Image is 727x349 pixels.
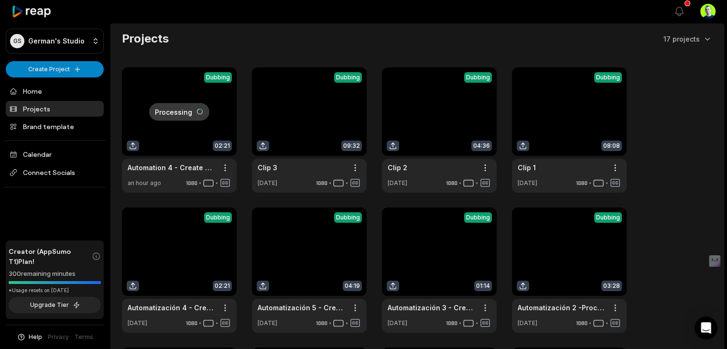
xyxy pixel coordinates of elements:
a: Clip 2 [388,163,407,173]
span: Connect Socials [6,164,104,181]
a: Home [6,83,104,99]
a: Privacy [48,333,69,341]
a: Brand template [6,119,104,134]
a: Projects [6,101,104,117]
a: Automatización 4 - Crear Presupuesto [128,303,216,313]
a: Clip 1 [518,163,536,173]
a: Calendar [6,146,104,162]
a: Terms [75,333,93,341]
span: Creator (AppSumo T1) Plan! [9,246,92,266]
button: Help [17,333,42,341]
div: 300 remaining minutes [9,269,101,279]
span: Help [29,333,42,341]
a: Automatización 5 - Crear PDF Presupuesto [258,303,346,313]
h2: Projects [122,31,169,46]
button: Upgrade Tier [9,297,101,313]
p: German's Studio [28,37,85,45]
div: GS [10,34,24,48]
a: Automation 4 - Create Quotation [128,163,216,173]
div: Open Intercom Messenger [694,316,717,339]
div: *Usage resets on [DATE] [9,287,101,294]
button: Create Project [6,61,104,77]
a: Clip 3 [258,163,277,173]
button: 17 projects [663,34,712,44]
a: Automatización 2 -Procesar Transcripción para Generar Brief [518,303,606,313]
a: Automatización 3 - Crear Brief en PDF [388,303,476,313]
